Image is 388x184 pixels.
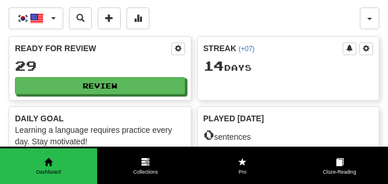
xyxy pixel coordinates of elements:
span: Pro [194,168,291,176]
div: Streak [203,43,343,54]
div: Day s [203,59,374,74]
button: Search sentences [69,7,92,29]
span: Played [DATE] [203,113,264,124]
div: Ready for Review [15,43,171,54]
span: Cloze-Reading [291,168,388,176]
button: More stats [126,7,149,29]
div: Learning a language requires practice every day. Stay motivated! [15,124,185,147]
div: sentences [203,128,374,143]
span: 0 [203,126,214,143]
div: Daily Goal [15,113,185,124]
a: (+07) [239,45,255,53]
span: Collections [97,168,194,176]
span: 14 [203,57,224,74]
button: Review [15,77,185,94]
button: Add sentence to collection [98,7,121,29]
div: 29 [15,59,185,73]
